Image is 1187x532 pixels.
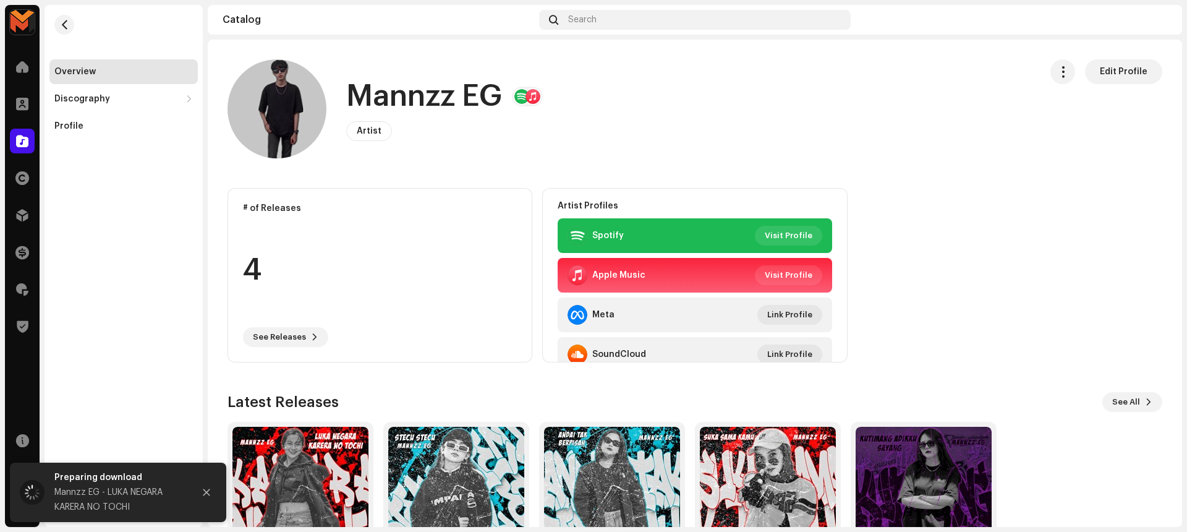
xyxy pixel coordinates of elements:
button: See Releases [243,327,328,347]
span: See Releases [253,325,306,350]
button: Link Profile [757,345,822,364]
img: 67dc2994-2b39-4247-90b1-ce659b14cb79 [228,59,326,158]
button: Close [194,480,219,505]
div: Profile [54,121,83,131]
div: Spotify [592,231,624,241]
img: 33c9722d-ea17-4ee8-9e7d-1db241e9a290 [10,10,35,35]
div: Discography [54,94,110,104]
div: Apple Music [592,270,645,280]
button: Visit Profile [755,226,822,246]
div: Preparing download [54,470,184,485]
button: Link Profile [757,305,822,325]
re-o-card-data: # of Releases [228,188,532,363]
span: See All [1112,390,1140,414]
span: Search [568,15,597,25]
div: SoundCloud [592,350,646,359]
button: Visit Profile [755,265,822,285]
h3: Latest Releases [228,392,339,412]
span: Visit Profile [765,223,812,248]
re-m-nav-item: Overview [49,59,198,84]
div: # of Releases [243,204,517,213]
div: Overview [54,67,96,77]
span: Link Profile [767,302,812,327]
button: See All [1102,392,1162,412]
strong: Artist Profiles [558,201,618,211]
div: Mannzz EG - LUKA NEGARA KARERA NO TOCHI [54,485,184,515]
img: c80ab357-ad41-45f9-b05a-ac2c454cf3ef [1147,10,1167,30]
span: Visit Profile [765,263,812,288]
div: Catalog [223,15,534,25]
div: Meta [592,310,615,320]
span: Edit Profile [1100,59,1147,84]
h1: Mannzz EG [346,77,502,116]
span: Artist [357,127,381,135]
re-m-nav-dropdown: Discography [49,87,198,111]
button: Edit Profile [1085,59,1162,84]
re-m-nav-item: Profile [49,114,198,139]
span: Link Profile [767,342,812,367]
